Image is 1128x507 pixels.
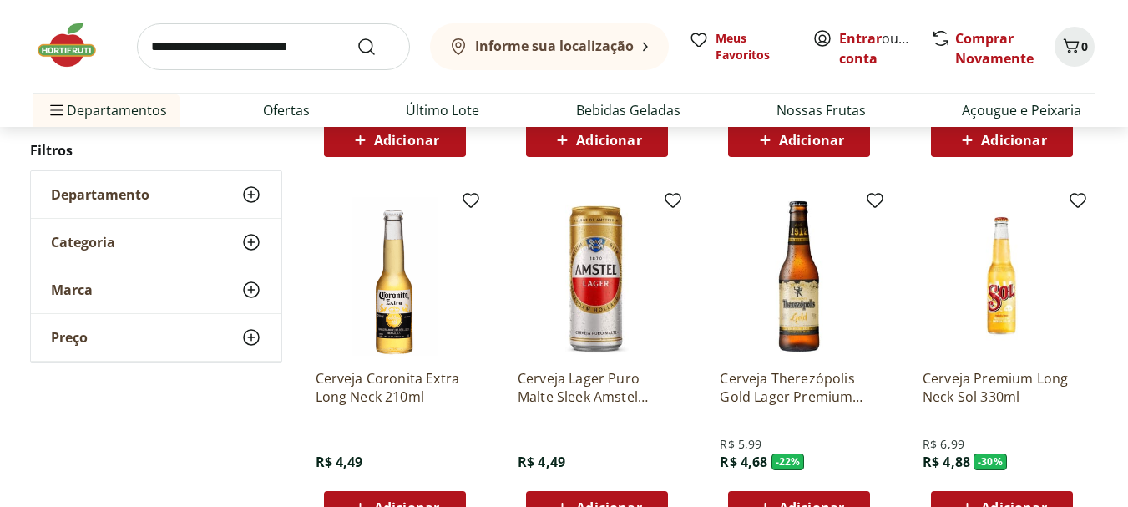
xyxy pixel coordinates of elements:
[839,29,931,68] a: Criar conta
[51,234,115,251] span: Categoria
[720,436,761,453] span: R$ 5,99
[576,134,641,147] span: Adicionar
[374,134,439,147] span: Adicionar
[728,124,870,157] button: Adicionar
[47,90,67,130] button: Menu
[47,90,167,130] span: Departamentos
[974,454,1007,470] span: - 30 %
[30,134,282,167] h2: Filtros
[31,314,281,361] button: Preço
[776,100,866,120] a: Nossas Frutas
[923,453,970,471] span: R$ 4,88
[576,100,680,120] a: Bebidas Geladas
[430,23,669,70] button: Informe sua localização
[324,124,466,157] button: Adicionar
[357,37,397,57] button: Submit Search
[51,281,93,298] span: Marca
[839,28,913,68] span: ou
[518,197,676,356] img: Cerveja Lager Puro Malte Sleek Amstel 350ml
[720,197,878,356] img: Cerveja Therezópolis Gold Lager Premium Long Neck 355ml
[923,369,1081,406] a: Cerveja Premium Long Neck Sol 330ml
[720,369,878,406] a: Cerveja Therezópolis Gold Lager Premium Long Neck 355ml
[31,171,281,218] button: Departamento
[689,30,792,63] a: Meus Favoritos
[962,100,1081,120] a: Açougue e Peixaria
[33,20,117,70] img: Hortifruti
[955,29,1034,68] a: Comprar Novamente
[31,219,281,266] button: Categoria
[981,134,1046,147] span: Adicionar
[518,453,565,471] span: R$ 4,49
[316,197,474,356] img: Cerveja Coronita Extra Long Neck 210ml
[1081,38,1088,54] span: 0
[31,266,281,313] button: Marca
[475,37,634,55] b: Informe sua localização
[1055,27,1095,67] button: Carrinho
[526,124,668,157] button: Adicionar
[51,186,149,203] span: Departamento
[518,369,676,406] a: Cerveja Lager Puro Malte Sleek Amstel 350ml
[931,124,1073,157] button: Adicionar
[779,134,844,147] span: Adicionar
[923,197,1081,356] img: Cerveja Premium Long Neck Sol 330ml
[51,329,88,346] span: Preço
[839,29,882,48] a: Entrar
[263,100,310,120] a: Ofertas
[771,454,805,470] span: - 22 %
[923,436,964,453] span: R$ 6,99
[316,369,474,406] a: Cerveja Coronita Extra Long Neck 210ml
[137,23,410,70] input: search
[316,453,363,471] span: R$ 4,49
[406,100,479,120] a: Último Lote
[720,453,767,471] span: R$ 4,68
[716,30,792,63] span: Meus Favoritos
